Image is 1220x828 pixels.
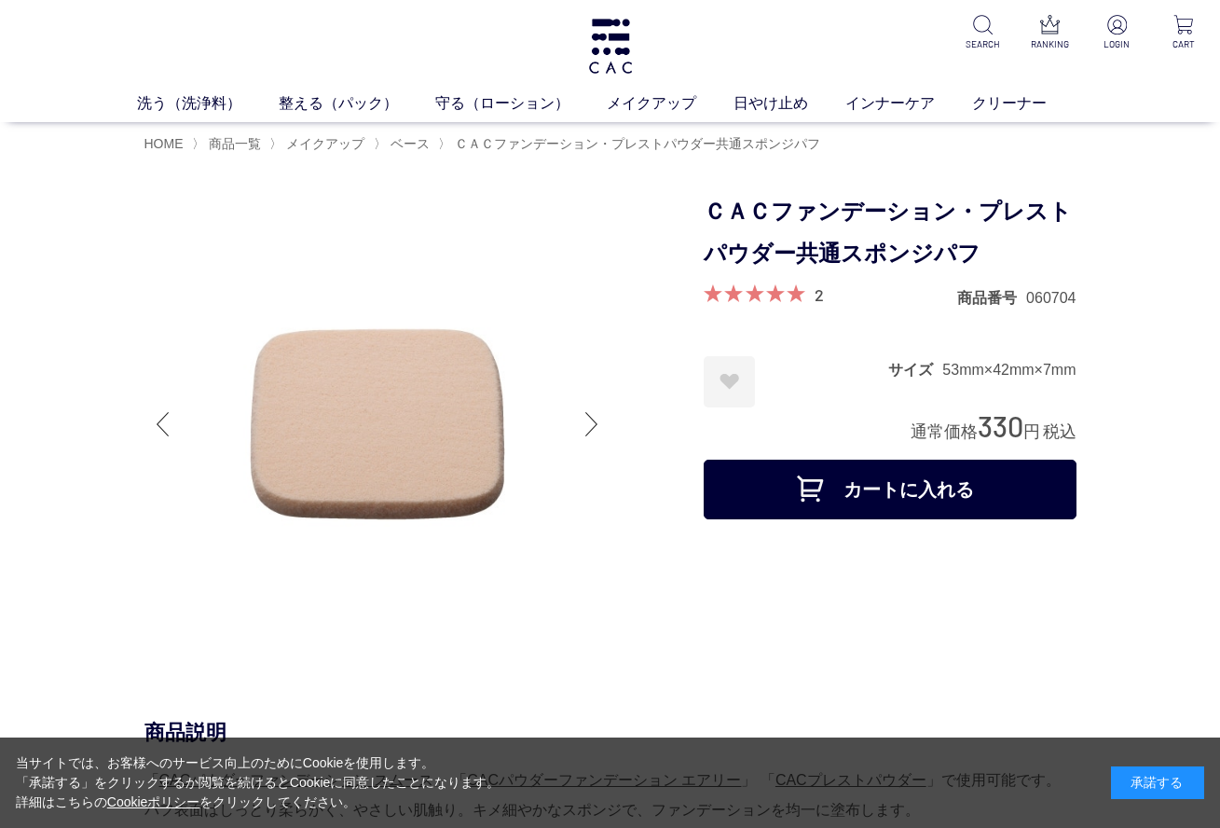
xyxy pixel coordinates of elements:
a: 商品一覧 [205,136,261,151]
div: 当サイトでは、お客様へのサービス向上のためにCookieを使用します。 「承諾する」をクリックするか閲覧を続けるとCookieに同意したことになります。 詳細はこちらの をクリックしてください。 [16,753,500,812]
a: 洗う（洗浄料） [137,92,279,115]
a: 守る（ローション） [435,92,607,115]
dd: 53mm×42mm×7mm [942,360,1076,379]
span: 税込 [1043,422,1076,441]
a: SEARCH [961,15,1004,51]
dd: 060704 [1026,288,1076,308]
dt: 商品番号 [957,288,1026,308]
span: ＣＡＣファンデーション・プレストパウダー共通スポンジパフ [455,136,820,151]
a: インナーケア [845,92,972,115]
span: 通常価格 [911,422,978,441]
p: LOGIN [1095,37,1138,51]
div: 承諾する [1111,766,1204,799]
a: メイクアップ [607,92,733,115]
a: お気に入りに登録する [704,356,755,407]
a: RANKING [1028,15,1071,51]
button: カートに入れる [704,460,1076,519]
a: メイクアップ [282,136,364,151]
a: LOGIN [1095,15,1138,51]
a: クリーナー [972,92,1084,115]
li: 〉 [438,135,825,153]
a: HOME [144,136,184,151]
div: 商品説明 [144,719,1076,746]
span: ベース [391,136,430,151]
h1: ＣＡＣファンデーション・プレストパウダー共通スポンジパフ [704,191,1076,275]
span: 330 [978,408,1023,443]
p: RANKING [1028,37,1071,51]
p: SEARCH [961,37,1004,51]
a: ＣＡＣファンデーション・プレストパウダー共通スポンジパフ [451,136,820,151]
a: 整える（パック） [279,92,435,115]
li: 〉 [192,135,266,153]
a: Cookieポリシー [107,794,200,809]
span: 商品一覧 [209,136,261,151]
p: CART [1162,37,1205,51]
a: ベース [387,136,430,151]
img: logo [586,19,635,74]
dt: サイズ [888,360,942,379]
li: 〉 [269,135,369,153]
img: ＣＡＣファンデーション・プレストパウダー共通スポンジパフ [144,191,610,657]
span: メイクアップ [286,136,364,151]
a: 日やけ止め [733,92,845,115]
li: 〉 [374,135,434,153]
span: 円 [1023,422,1040,441]
a: CART [1162,15,1205,51]
a: 2 [815,284,824,305]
